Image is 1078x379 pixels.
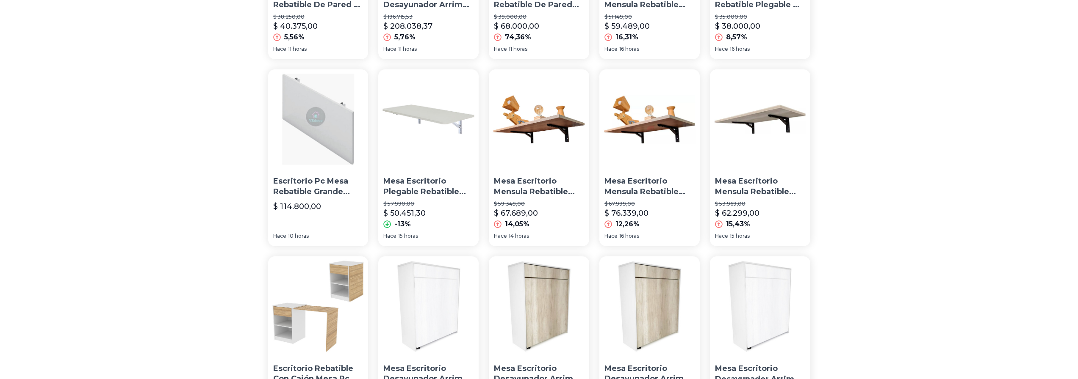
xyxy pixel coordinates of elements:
img: Mesa Escritorio Mensula Rebatible Plegable Pared 60 X 40 Cm [489,69,589,170]
p: Mesa Escritorio Mensula Rebatible Plegable Pared 60 X 40 Cm [494,176,584,197]
p: $ 208.038,37 [383,20,432,32]
span: 11 horas [398,46,417,52]
p: $ 76.339,00 [604,207,648,219]
span: 15 horas [730,233,750,239]
span: 11 horas [288,46,307,52]
span: Hace [383,233,396,239]
p: $ 53.969,00 [715,200,805,207]
a: Mesa Escritorio Plegable Rebatible Colgante 80cmMesa Escritorio Plegable Rebatible Colgante 80cm$... [378,69,479,246]
span: Hace [604,46,618,52]
p: Mesa Escritorio Plegable Rebatible Colgante 80cm [383,176,474,197]
p: Mesa Escritorio Mensula Rebatible Plegable Pared Melamina [604,176,695,197]
a: Escritorio Pc Mesa Rebatible Grande Plegable/pared 120 X 50Escritorio Pc Mesa Rebatible Grande Pl... [268,69,369,246]
span: Hace [715,233,728,239]
img: Escritorio Pc Mesa Rebatible Grande Plegable/pared 120 X 50 [268,69,369,170]
p: 8,57% [726,32,747,42]
p: $ 57.990,00 [383,200,474,207]
span: Hace [494,233,507,239]
p: $ 59.349,00 [494,200,584,207]
span: Hace [273,46,286,52]
p: $ 196.715,53 [383,14,474,20]
span: 14 horas [509,233,529,239]
p: 15,43% [726,219,750,229]
p: $ 114.800,00 [273,200,321,212]
p: $ 59.489,00 [604,20,650,32]
p: $ 35.000,00 [715,14,805,20]
img: Escritorio Rebatible Con Cajón Mesa Pc Notebook Plegable [268,256,369,357]
a: Mesa Escritorio Mensula Rebatible Plegable Pared 60 X 40 CmMesa Escritorio Mensula Rebatible Pleg... [489,69,589,246]
span: 11 horas [509,46,527,52]
p: 74,36% [505,32,531,42]
a: Mesa Escritorio Mensula Rebatible Plegable Pared MelaminaMesa Escritorio Mensula Rebatible Plegab... [710,69,810,246]
p: $ 50.451,30 [383,207,426,219]
span: Hace [604,233,618,239]
p: $ 39.000,00 [494,14,584,20]
a: Mesa Escritorio Mensula Rebatible Plegable Pared MelaminaMesa Escritorio Mensula Rebatible Plegab... [599,69,700,246]
img: Mesa Escritorio Desayunador Arrime Plegable Rebatible Lisos+ [378,256,479,357]
p: Escritorio Pc Mesa Rebatible Grande Plegable/pared 120 X 50 [273,176,363,197]
p: Mesa Escritorio Mensula Rebatible Plegable Pared Melamina [715,176,805,197]
span: Hace [494,46,507,52]
img: Mesa Escritorio Desayunador Arrime Plegable Rebatible Lisos+ [710,256,810,357]
span: 16 horas [730,46,750,52]
span: 15 horas [398,233,418,239]
img: Mesa Escritorio Desayunador Arrime Plegable Rebatible + [599,256,700,357]
img: Mesa Escritorio Plegable Rebatible Colgante 80cm [378,69,479,170]
p: 5,56% [284,32,305,42]
img: Mesa Escritorio Mensula Rebatible Plegable Pared Melamina [710,69,810,170]
p: $ 40.375,00 [273,20,318,32]
p: $ 62.299,00 [715,207,759,219]
p: $ 51.149,00 [604,14,695,20]
img: Mesa Escritorio Mensula Rebatible Plegable Pared Melamina [599,69,700,170]
p: -13% [394,219,411,229]
p: $ 67.689,00 [494,207,538,219]
p: $ 68.000,00 [494,20,539,32]
span: 16 horas [619,233,639,239]
p: 5,76% [394,32,416,42]
span: 16 horas [619,46,639,52]
p: 16,31% [615,32,638,42]
span: Hace [273,233,286,239]
p: 14,05% [505,219,529,229]
img: Mesa Escritorio Desayunador Arrime Plegable Rebatible [489,256,589,357]
p: $ 67.999,00 [604,200,695,207]
p: 12,26% [615,219,640,229]
span: Hace [383,46,396,52]
p: $ 38.000,00 [715,20,760,32]
span: 10 horas [288,233,309,239]
p: $ 38.250,00 [273,14,363,20]
span: Hace [715,46,728,52]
